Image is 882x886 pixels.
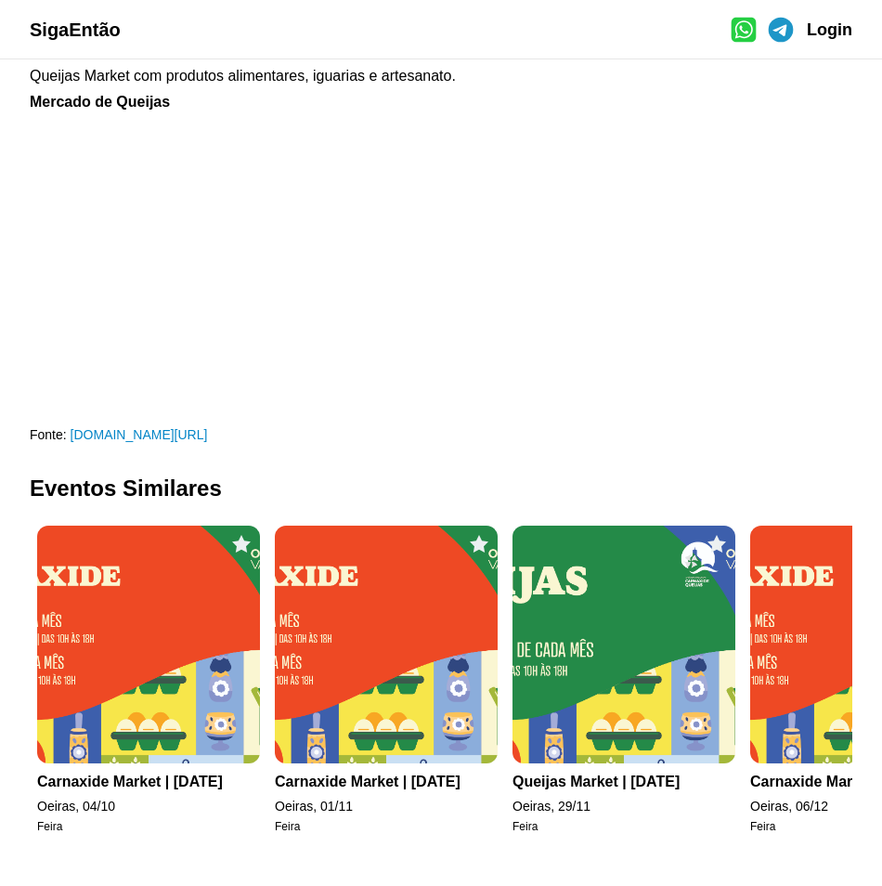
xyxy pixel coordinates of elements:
[512,797,735,815] div: Oeiras, 29/11
[30,17,121,43] a: SigaEntão
[37,819,260,834] div: Feira
[37,797,260,815] div: Oeiras, 04/10
[30,91,852,113] div: Mercado de Queijas
[37,526,260,763] img: Carnaxide Market | Outubro 2025
[505,518,743,841] a: Queijas Market | [DATE]Oeiras, 29/11Feira
[30,518,267,841] a: Carnaxide Market | [DATE]Oeiras, 04/10Feira
[30,425,852,444] div: Fonte:
[807,20,852,39] span: Login
[267,518,505,841] a: Carnaxide Market | [DATE]Oeiras, 01/11Feira
[512,526,735,763] img: Queijas Market | Novembro 2025
[71,427,208,442] a: [DOMAIN_NAME][URL]
[275,526,498,763] img: Carnaxide Market | Novembro 2025
[30,474,852,503] div: Eventos Similares
[275,819,498,834] div: Feira
[275,797,498,815] div: Oeiras, 01/11
[512,819,735,834] div: Feira
[807,17,852,43] a: Login
[30,65,852,87] div: Queijas Market com produtos alimentares, iguarias e artesanato.
[30,20,121,40] span: SigaEntão
[275,771,498,793] div: Carnaxide Market | [DATE]
[37,771,260,793] div: Carnaxide Market | [DATE]
[512,771,735,793] div: Queijas Market | [DATE]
